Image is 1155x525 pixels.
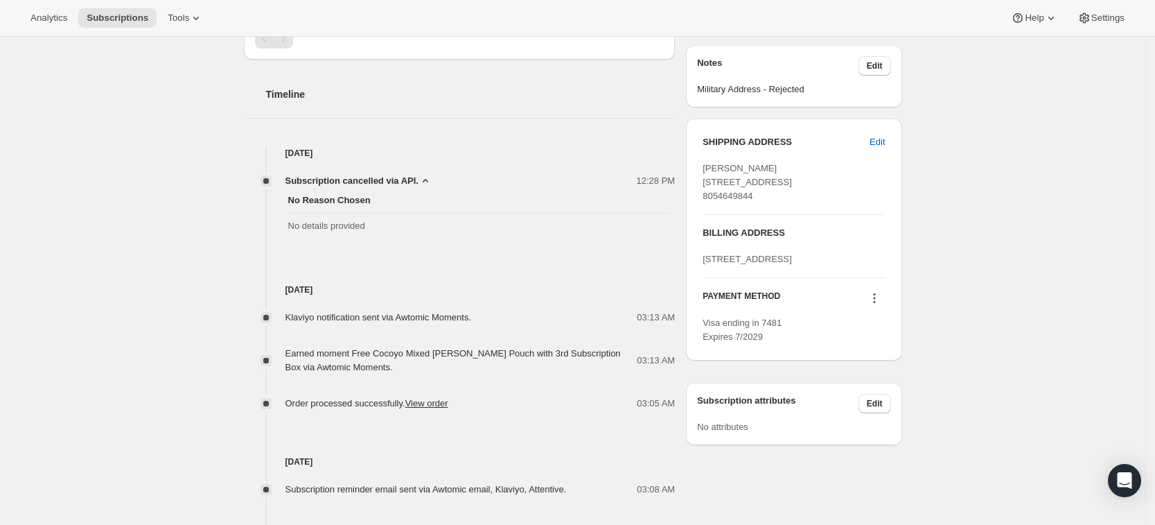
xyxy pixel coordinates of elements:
[285,484,567,494] span: Subscription reminder email sent via Awtomic email, Klaviyo, Attentive.
[285,348,621,372] span: Earned moment Free Cocoyo Mixed [PERSON_NAME] Pouch with 3rd Subscription Box via Awtomic Moments.
[1069,8,1133,28] button: Settings
[703,254,792,264] span: [STREET_ADDRESS]
[266,87,676,101] h2: Timeline
[1003,8,1066,28] button: Help
[637,311,675,325] span: 03:13 AM
[168,12,189,24] span: Tools
[637,354,675,368] span: 03:13 AM
[405,398,448,408] a: View order
[703,318,782,342] span: Visa ending in 7481 Expires 7/2029
[288,219,670,233] span: No details provided
[870,135,885,149] span: Edit
[637,397,675,411] span: 03:05 AM
[22,8,76,28] button: Analytics
[1108,464,1141,497] div: Open Intercom Messenger
[637,483,675,497] span: 03:08 AM
[1091,12,1125,24] span: Settings
[861,131,893,153] button: Edit
[30,12,67,24] span: Analytics
[697,394,858,413] h3: Subscription attributes
[697,56,858,76] h3: Notes
[867,398,883,409] span: Edit
[703,291,780,309] h3: PAYMENT METHOD
[703,163,792,201] span: [PERSON_NAME] [STREET_ADDRESS] 8054649844
[159,8,211,28] button: Tools
[637,174,676,188] span: 12:28 PM
[285,312,472,322] span: Klaviyo notification sent via Awtomic Moments.
[858,56,891,76] button: Edit
[244,146,676,160] h4: [DATE]
[285,398,448,408] span: Order processed successfully.
[288,193,670,207] span: No Reason Chosen
[87,12,148,24] span: Subscriptions
[255,29,664,49] nav: Pagination
[697,422,748,432] span: No attributes
[703,226,885,240] h3: BILLING ADDRESS
[858,394,891,413] button: Edit
[703,135,870,149] h3: SHIPPING ADDRESS
[867,60,883,71] span: Edit
[244,455,676,469] h4: [DATE]
[1025,12,1043,24] span: Help
[285,174,432,188] button: Subscription cancelled via API.
[285,174,418,188] span: Subscription cancelled via API.
[697,83,890,96] span: Military Address - Rejected
[78,8,157,28] button: Subscriptions
[244,283,676,297] h4: [DATE]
